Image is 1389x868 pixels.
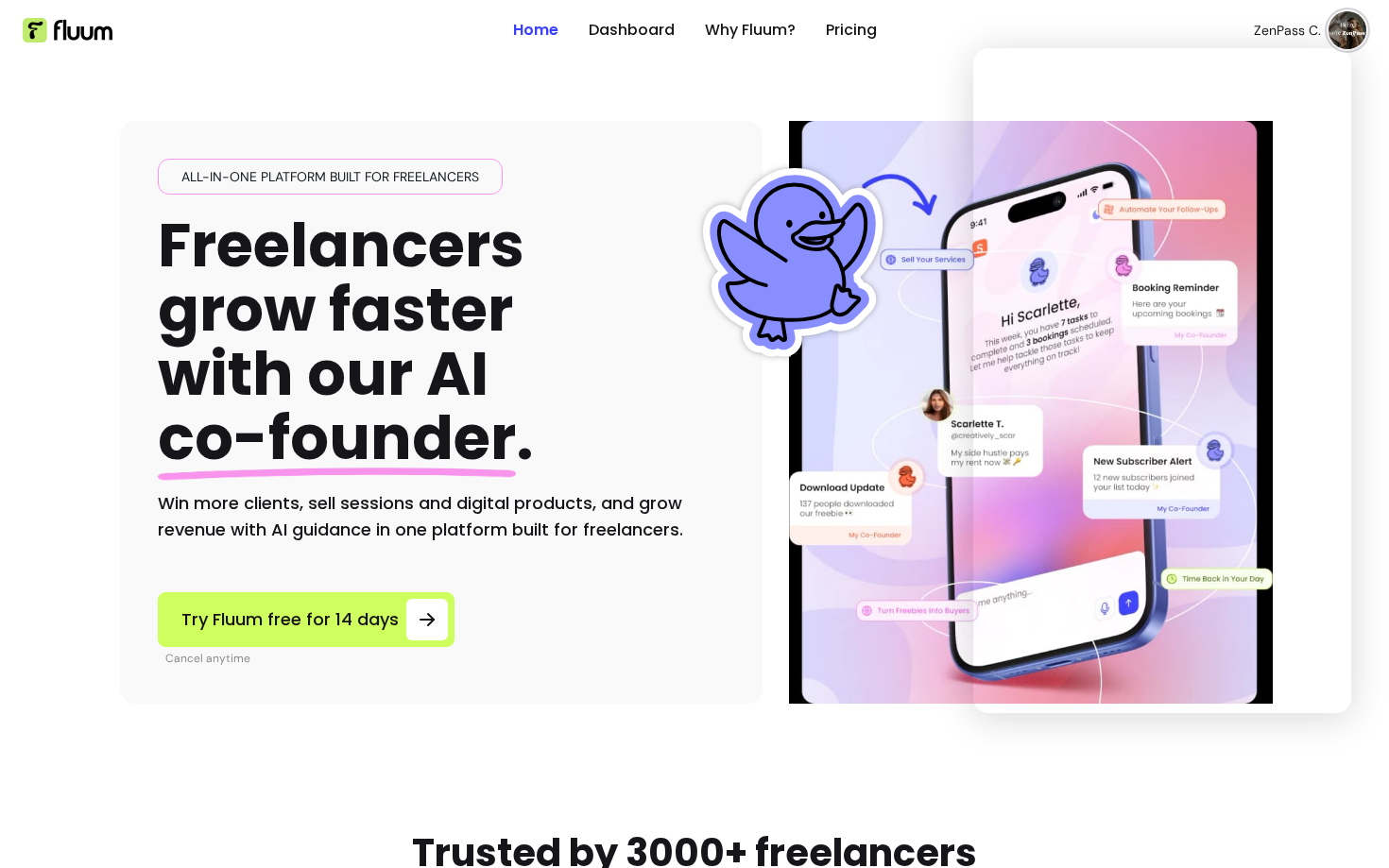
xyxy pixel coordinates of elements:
[1254,11,1366,49] button: avatarZenPass C.
[513,19,558,42] a: Home
[793,121,1269,704] img: Illustration of Fluum AI Co-Founder on a smartphone, showing solo business performance insights s...
[158,396,516,480] span: co-founder
[705,19,796,42] a: Why Fluum?
[181,606,399,633] span: Try Fluum free for 14 days
[1306,728,1351,774] iframe: Intercom live chat
[973,48,1351,713] iframe: Intercom live chat
[158,592,454,647] a: Try Fluum free for 14 days
[165,651,454,666] p: Cancel anytime
[158,490,725,543] h2: Win more clients, sell sessions and digital products, and grow revenue with AI guidance in one pl...
[1254,21,1321,40] span: ZenPass C.
[158,213,534,471] h1: Freelancers grow faster with our AI .
[174,167,487,186] span: All-in-one platform built for freelancers
[1329,11,1366,49] img: avatar
[23,18,112,43] img: Fluum Logo
[589,19,675,42] a: Dashboard
[826,19,877,42] a: Pricing
[698,168,887,357] img: Fluum Duck sticker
